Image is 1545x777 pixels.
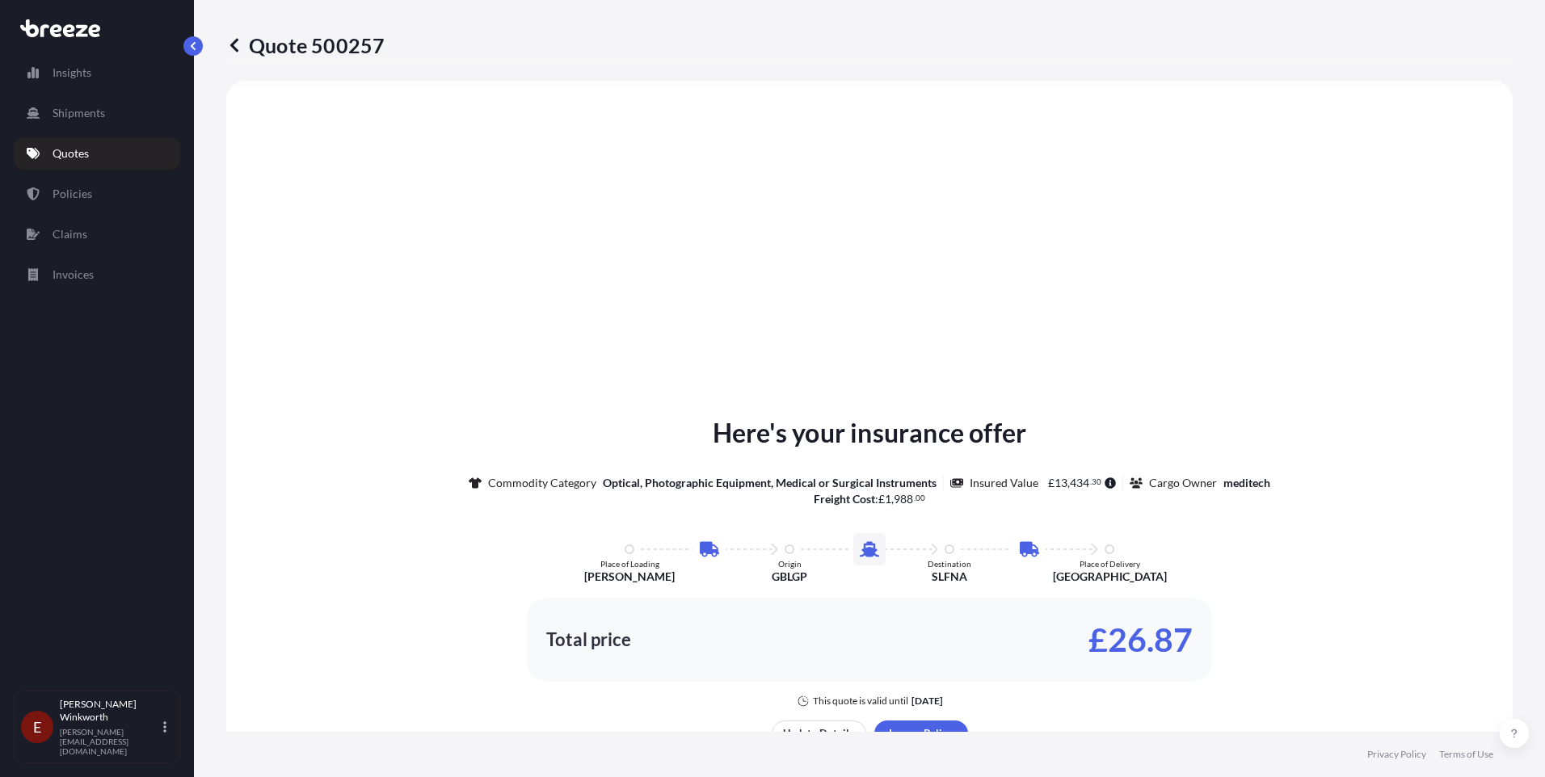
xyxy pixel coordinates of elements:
[226,32,385,58] p: Quote 500257
[889,725,953,741] p: Issue a Policy
[1067,477,1070,489] span: ,
[60,727,160,756] p: [PERSON_NAME][EMAIL_ADDRESS][DOMAIN_NAME]
[53,186,92,202] p: Policies
[928,559,971,569] p: Destination
[14,97,180,129] a: Shipments
[932,569,967,585] p: SLFNA
[1055,477,1067,489] span: 13
[14,137,180,170] a: Quotes
[1070,477,1089,489] span: 434
[772,569,807,585] p: GBLGP
[914,495,916,501] span: .
[600,559,659,569] p: Place of Loading
[60,698,160,724] p: [PERSON_NAME] Winkworth
[916,495,925,501] span: 00
[488,475,596,491] p: Commodity Category
[713,414,1026,452] p: Here's your insurance offer
[53,226,87,242] p: Claims
[874,720,968,746] button: Issue a Policy
[894,493,913,505] span: 988
[53,105,105,121] p: Shipments
[1088,627,1193,653] p: £26.87
[911,695,943,708] p: [DATE]
[53,145,89,162] p: Quotes
[1367,748,1426,761] a: Privacy Policy
[1149,475,1217,491] p: Cargo Owner
[778,559,802,569] p: Origin
[1053,569,1167,585] p: [GEOGRAPHIC_DATA]
[53,267,94,283] p: Invoices
[14,178,180,210] a: Policies
[1090,479,1092,485] span: .
[970,475,1038,491] p: Insured Value
[783,725,854,741] p: Update Details
[813,695,908,708] p: This quote is valid until
[885,493,891,505] span: 1
[14,218,180,250] a: Claims
[1048,477,1055,489] span: £
[1092,479,1101,485] span: 30
[891,493,894,505] span: ,
[878,493,885,505] span: £
[1439,748,1493,761] a: Terms of Use
[14,258,180,291] a: Invoices
[772,720,866,746] button: Update Details
[1080,559,1140,569] p: Place of Delivery
[603,475,937,491] p: Optical, Photographic Equipment, Medical or Surgical Instruments
[584,569,675,585] p: [PERSON_NAME]
[33,719,41,735] span: E
[1223,475,1270,491] p: meditech
[53,65,91,81] p: Insights
[814,492,875,506] b: Freight Cost
[814,491,926,507] p: :
[14,57,180,89] a: Insights
[546,632,631,648] p: Total price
